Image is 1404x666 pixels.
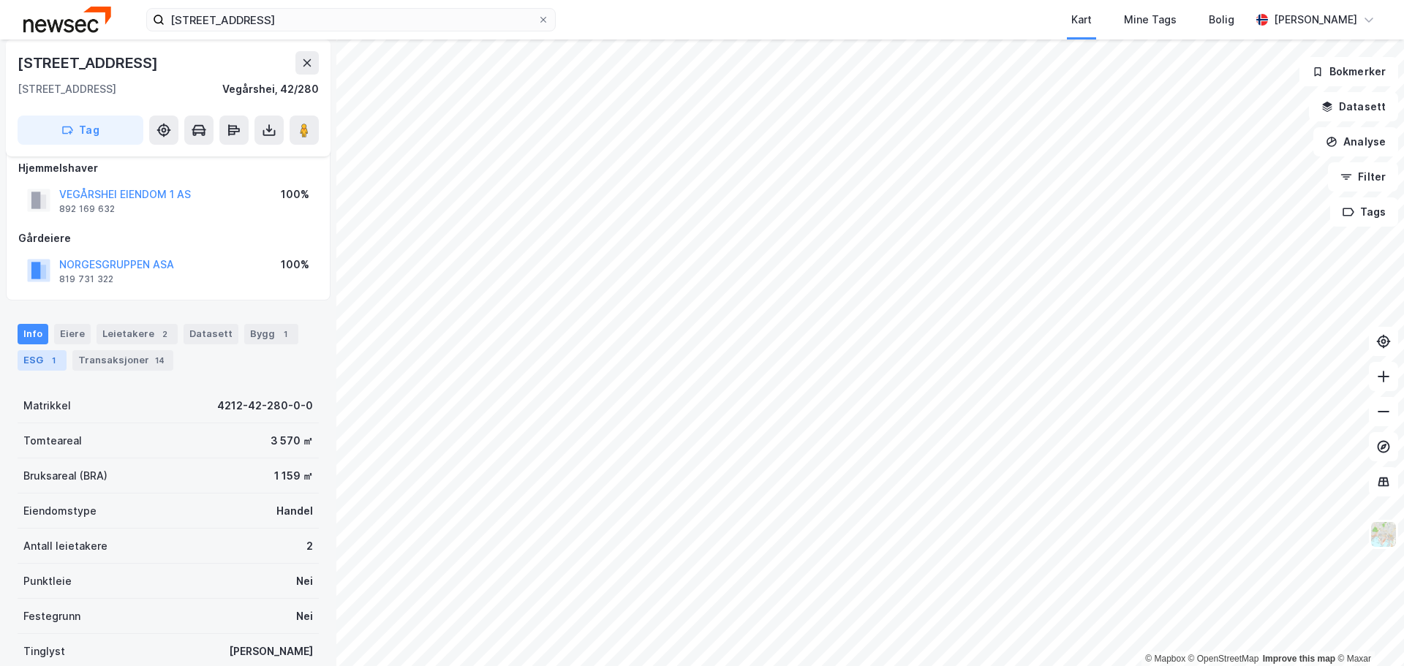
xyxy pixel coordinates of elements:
button: Bokmerker [1299,57,1398,86]
div: Leietakere [97,324,178,344]
div: [PERSON_NAME] [1274,11,1357,29]
div: 3 570 ㎡ [271,432,313,450]
div: Eiendomstype [23,502,97,520]
div: Handel [276,502,313,520]
button: Datasett [1309,92,1398,121]
div: 1 [46,353,61,368]
div: Antall leietakere [23,537,107,555]
button: Tag [18,116,143,145]
div: 100% [281,186,309,203]
div: Kart [1071,11,1092,29]
div: Nei [296,572,313,590]
a: OpenStreetMap [1188,654,1259,664]
div: Datasett [184,324,238,344]
div: Tinglyst [23,643,65,660]
div: Nei [296,608,313,625]
button: Tags [1330,197,1398,227]
div: Bruksareal (BRA) [23,467,107,485]
a: Mapbox [1145,654,1185,664]
div: 4212-42-280-0-0 [217,397,313,415]
div: 1 [278,327,292,341]
input: Søk på adresse, matrikkel, gårdeiere, leietakere eller personer [165,9,537,31]
div: 1 159 ㎡ [274,467,313,485]
div: Mine Tags [1124,11,1177,29]
div: 100% [281,256,309,273]
div: [STREET_ADDRESS] [18,80,116,98]
div: Vegårshei, 42/280 [222,80,319,98]
div: [STREET_ADDRESS] [18,51,161,75]
div: [PERSON_NAME] [229,643,313,660]
div: ESG [18,350,67,371]
div: Punktleie [23,572,72,590]
div: Tomteareal [23,432,82,450]
div: Hjemmelshaver [18,159,318,177]
div: Eiere [54,324,91,344]
div: Festegrunn [23,608,80,625]
div: Gårdeiere [18,230,318,247]
div: Bolig [1209,11,1234,29]
iframe: Chat Widget [1331,596,1404,666]
div: Transaksjoner [72,350,173,371]
img: newsec-logo.f6e21ccffca1b3a03d2d.png [23,7,111,32]
button: Analyse [1313,127,1398,156]
div: Info [18,324,48,344]
div: Bygg [244,324,298,344]
img: Z [1370,521,1397,548]
div: Matrikkel [23,397,71,415]
div: 892 169 632 [59,203,115,215]
a: Improve this map [1263,654,1335,664]
div: 819 731 322 [59,273,113,285]
div: 2 [306,537,313,555]
div: 14 [152,353,167,368]
div: 2 [157,327,172,341]
button: Filter [1328,162,1398,192]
